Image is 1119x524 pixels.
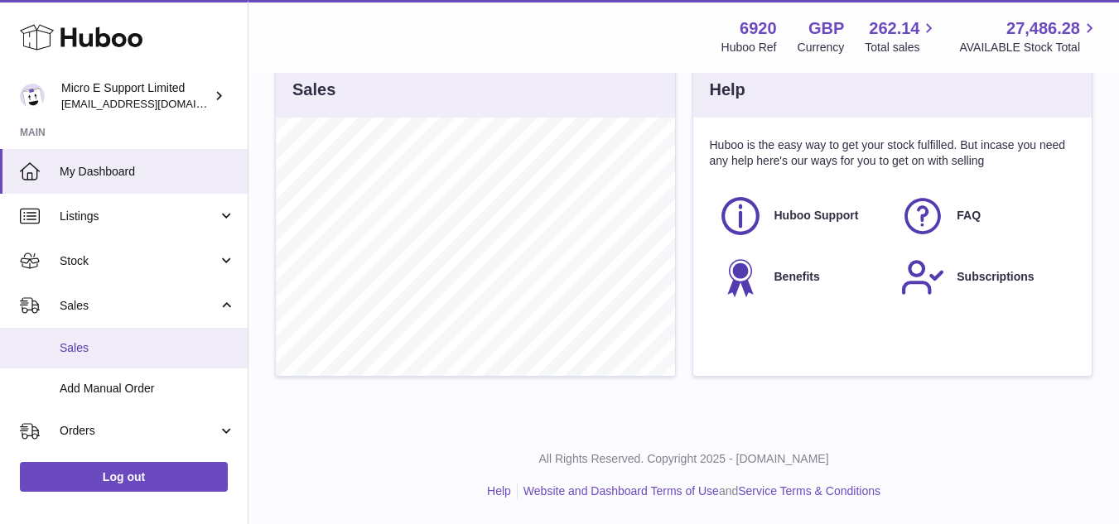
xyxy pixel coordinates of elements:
[487,484,511,498] a: Help
[721,40,777,55] div: Huboo Ref
[865,40,938,55] span: Total sales
[20,84,45,108] img: contact@micropcsupport.com
[60,340,235,356] span: Sales
[292,79,335,101] h3: Sales
[262,451,1106,467] p: All Rights Reserved. Copyright 2025 - [DOMAIN_NAME]
[710,137,1076,169] p: Huboo is the easy way to get your stock fulfilled. But incase you need any help here's our ways f...
[959,40,1099,55] span: AVAILABLE Stock Total
[60,423,218,439] span: Orders
[959,17,1099,55] a: 27,486.28 AVAILABLE Stock Total
[774,208,859,224] span: Huboo Support
[740,17,777,40] strong: 6920
[798,40,845,55] div: Currency
[523,484,719,498] a: Website and Dashboard Terms of Use
[1006,17,1080,40] span: 27,486.28
[808,17,844,40] strong: GBP
[60,253,218,269] span: Stock
[869,17,919,40] span: 262.14
[61,80,210,112] div: Micro E Support Limited
[60,209,218,224] span: Listings
[710,79,745,101] h3: Help
[718,194,885,238] a: Huboo Support
[20,462,228,492] a: Log out
[774,269,820,285] span: Benefits
[900,255,1067,300] a: Subscriptions
[518,483,880,499] li: and
[957,269,1034,285] span: Subscriptions
[738,484,880,498] a: Service Terms & Conditions
[60,381,235,397] span: Add Manual Order
[957,208,981,224] span: FAQ
[900,194,1067,238] a: FAQ
[60,298,218,314] span: Sales
[60,164,235,180] span: My Dashboard
[718,255,885,300] a: Benefits
[61,97,244,110] span: [EMAIL_ADDRESS][DOMAIN_NAME]
[865,17,938,55] a: 262.14 Total sales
